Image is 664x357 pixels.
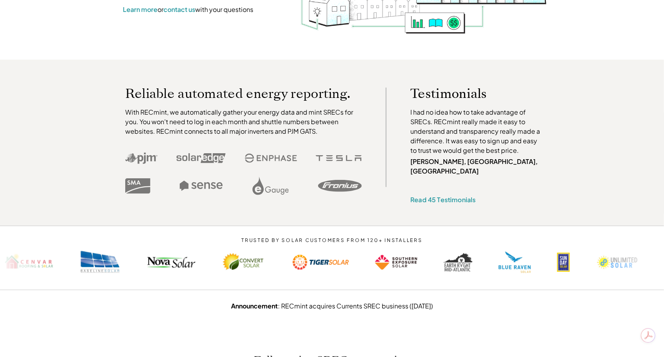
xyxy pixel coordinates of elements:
[163,5,195,14] a: contact us
[123,5,157,14] a: Learn more
[231,302,278,310] strong: Announcement
[231,302,433,310] a: Announcement: RECmint acquires Currents SREC business ([DATE])
[410,195,476,204] a: Read 45 Testimonials
[410,88,529,99] p: Testimonials
[125,107,362,136] p: With RECmint, we automatically gather your energy data and mint SRECs for you. You won't need to ...
[125,88,362,99] p: Reliable automated energy reporting.
[118,4,258,15] p: or with your questions
[217,238,447,243] p: TRUSTED BY SOLAR CUSTOMERS FROM 120+ INSTALLERS
[410,157,544,176] p: [PERSON_NAME], [GEOGRAPHIC_DATA], [GEOGRAPHIC_DATA]
[410,107,544,155] p: I had no idea how to take advantage of SRECs. RECmint really made it easy to understand and trans...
